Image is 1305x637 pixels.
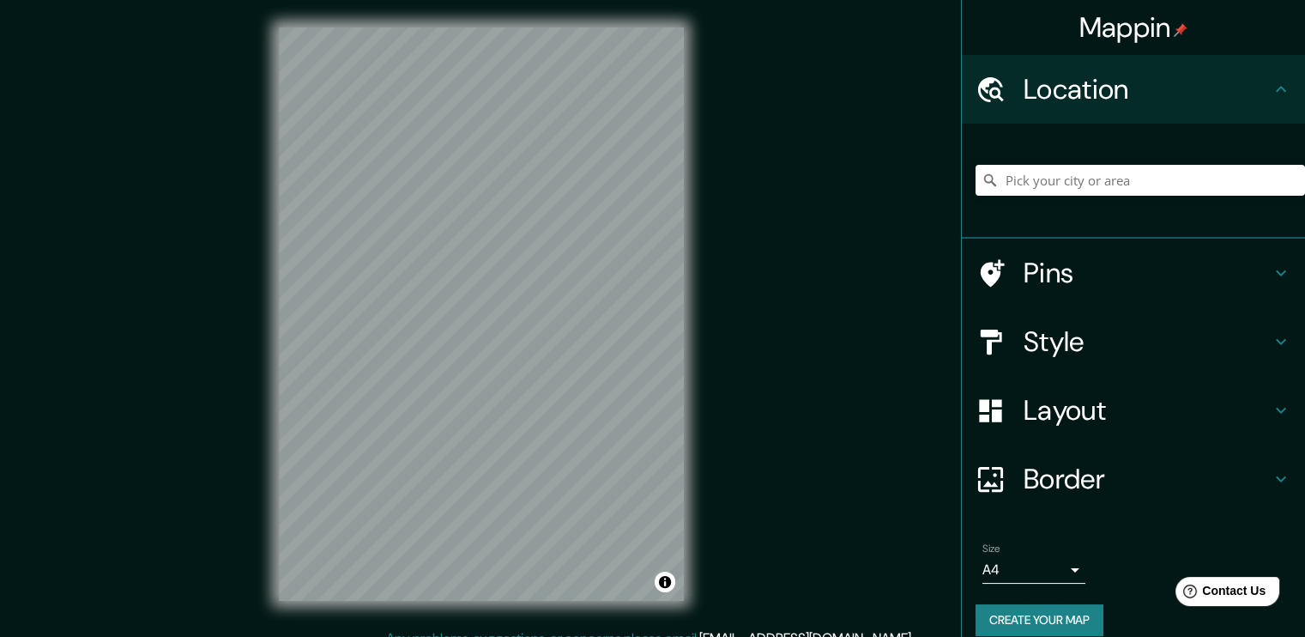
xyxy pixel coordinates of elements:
iframe: Help widget launcher [1152,570,1286,618]
img: pin-icon.png [1174,23,1187,37]
div: A4 [982,556,1085,584]
h4: Location [1024,72,1271,106]
div: Style [962,307,1305,376]
div: Border [962,445,1305,513]
h4: Layout [1024,393,1271,428]
canvas: Map [279,27,684,601]
h4: Mappin [1079,10,1188,45]
h4: Border [1024,462,1271,496]
label: Size [982,542,1000,556]
div: Location [962,55,1305,124]
input: Pick your city or area [976,165,1305,196]
button: Create your map [976,604,1103,636]
button: Toggle attribution [655,572,675,592]
h4: Style [1024,325,1271,359]
h4: Pins [1024,256,1271,290]
div: Pins [962,239,1305,307]
div: Layout [962,376,1305,445]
